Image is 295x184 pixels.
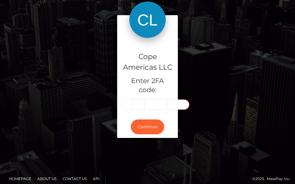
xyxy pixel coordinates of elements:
h5: Enter 2FA code: [122,76,173,95]
div: © 2025 , MassPay Inc. [5,176,290,182]
a: About Us [35,174,59,183]
a: API [90,174,102,183]
a: Contact Us [60,174,89,183]
img: Cope Americas LLC [129,2,166,38]
h4: Cope Americas LLC [122,52,173,73]
a: Homepage [7,174,34,183]
button: Continue [131,119,164,134]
